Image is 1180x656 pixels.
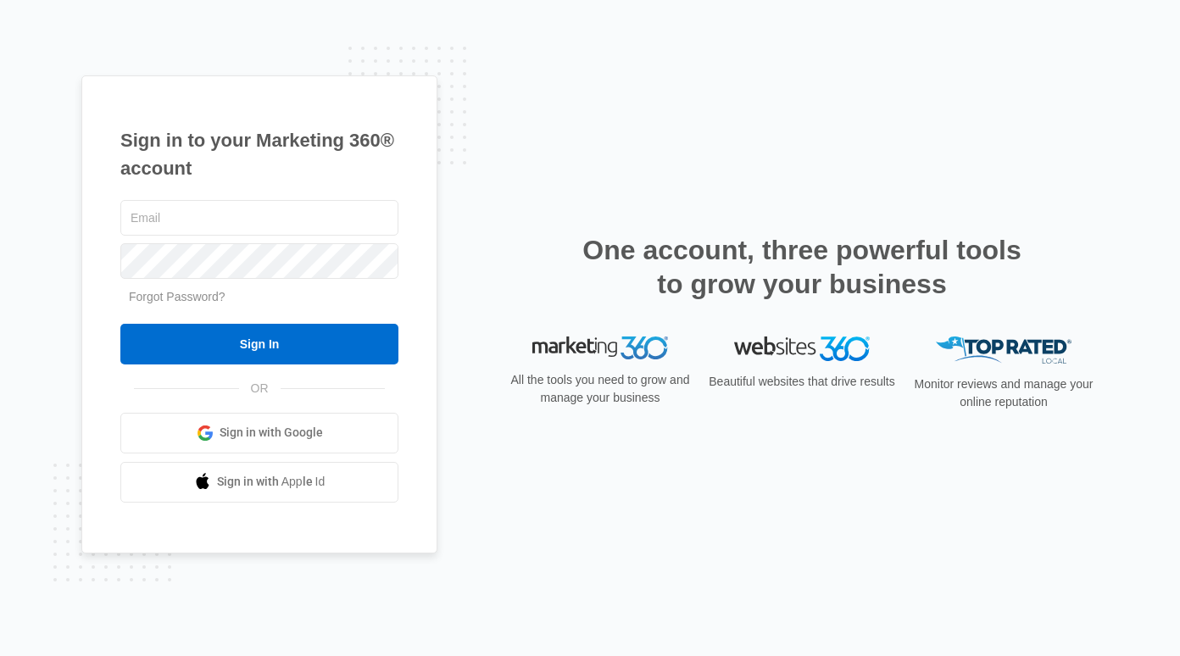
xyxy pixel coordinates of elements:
[120,413,398,453] a: Sign in with Google
[120,200,398,236] input: Email
[120,462,398,503] a: Sign in with Apple Id
[220,424,323,442] span: Sign in with Google
[505,371,695,407] p: All the tools you need to grow and manage your business
[936,336,1071,364] img: Top Rated Local
[707,373,897,391] p: Beautiful websites that drive results
[909,375,1099,411] p: Monitor reviews and manage your online reputation
[532,336,668,360] img: Marketing 360
[129,290,225,303] a: Forgot Password?
[217,473,326,491] span: Sign in with Apple Id
[577,233,1027,301] h2: One account, three powerful tools to grow your business
[120,324,398,364] input: Sign In
[239,380,281,397] span: OR
[734,336,870,361] img: Websites 360
[120,126,398,182] h1: Sign in to your Marketing 360® account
